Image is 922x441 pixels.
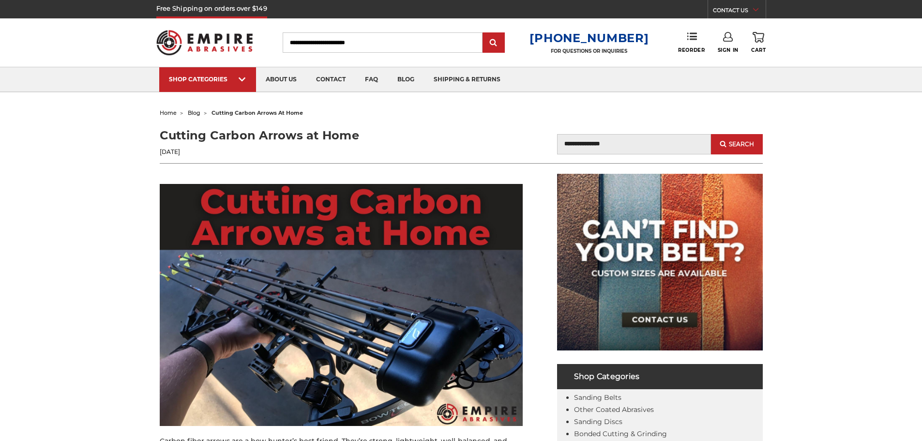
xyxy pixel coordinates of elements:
[188,109,200,116] a: blog
[529,31,649,45] a: [PHONE_NUMBER]
[160,184,523,426] img: Cutting Carbon Arrows at Home
[557,364,763,389] h4: Shop Categories
[574,405,654,414] a: Other Coated Abrasives
[484,33,503,53] input: Submit
[713,5,766,18] a: CONTACT US
[557,174,763,350] img: promo banner for custom belts.
[678,47,705,53] span: Reorder
[160,127,461,144] h1: Cutting Carbon Arrows at Home
[424,67,510,92] a: shipping & returns
[156,24,253,61] img: Empire Abrasives
[256,67,306,92] a: about us
[711,134,762,154] button: Search
[751,47,766,53] span: Cart
[678,32,705,53] a: Reorder
[529,48,649,54] p: FOR QUESTIONS OR INQUIRIES
[729,141,754,148] span: Search
[169,76,246,83] div: SHOP CATEGORIES
[388,67,424,92] a: blog
[574,393,621,402] a: Sanding Belts
[212,109,303,116] span: cutting carbon arrows at home
[355,67,388,92] a: faq
[751,32,766,53] a: Cart
[574,417,622,426] a: Sanding Discs
[160,148,461,156] p: [DATE]
[160,109,177,116] a: home
[574,429,667,438] a: Bonded Cutting & Grinding
[306,67,355,92] a: contact
[718,47,739,53] span: Sign In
